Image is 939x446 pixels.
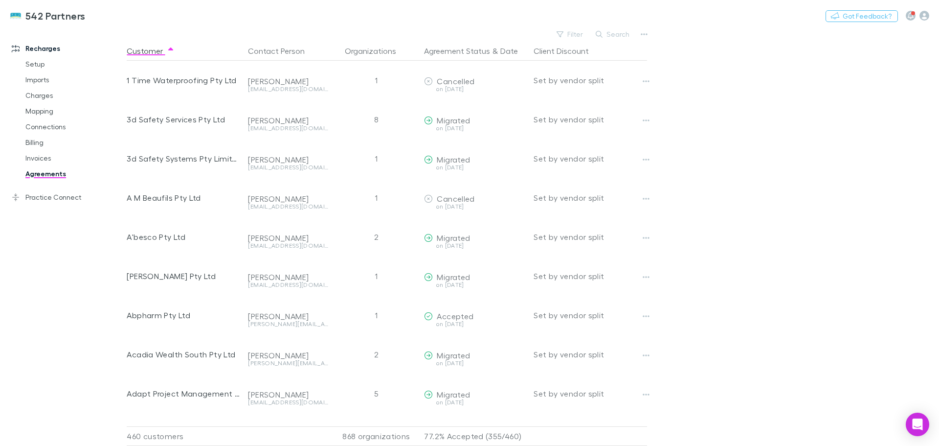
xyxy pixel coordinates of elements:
[437,311,473,321] span: Accepted
[424,86,526,92] div: on [DATE]
[248,194,328,204] div: [PERSON_NAME]
[248,390,328,399] div: [PERSON_NAME]
[127,217,240,257] div: A'besco Pty Ltd
[10,10,22,22] img: 542 Partners's Logo
[127,61,240,100] div: 1 Time Waterproofing Pty Ltd
[248,233,328,243] div: [PERSON_NAME]
[534,296,647,335] div: Set by vendor split
[332,139,420,178] div: 1
[332,100,420,139] div: 8
[424,360,526,366] div: on [DATE]
[332,257,420,296] div: 1
[437,351,470,360] span: Migrated
[534,217,647,257] div: Set by vendor split
[248,164,328,170] div: [EMAIL_ADDRESS][DOMAIN_NAME]
[248,399,328,405] div: [EMAIL_ADDRESS][DOMAIN_NAME]
[424,204,526,210] div: on [DATE]
[591,28,635,40] button: Search
[424,41,526,61] div: &
[437,272,470,282] span: Migrated
[16,135,132,150] a: Billing
[424,321,526,327] div: on [DATE]
[424,41,490,61] button: Agreement Status
[16,166,132,182] a: Agreements
[437,390,470,399] span: Migrated
[534,61,647,100] div: Set by vendor split
[248,155,328,164] div: [PERSON_NAME]
[127,41,175,61] button: Customer
[534,374,647,413] div: Set by vendor split
[345,41,408,61] button: Organizations
[424,243,526,249] div: on [DATE]
[826,10,898,22] button: Got Feedback?
[437,116,470,125] span: Migrated
[500,41,518,61] button: Date
[16,103,132,119] a: Mapping
[127,178,240,217] div: A M Beaufils Pty Ltd
[248,311,328,321] div: [PERSON_NAME]
[127,257,240,296] div: [PERSON_NAME] Pty Ltd
[127,374,240,413] div: Adapt Project Management Pty Ltd
[248,204,328,210] div: [EMAIL_ADDRESS][DOMAIN_NAME]
[332,61,420,100] div: 1
[332,296,420,335] div: 1
[437,233,470,242] span: Migrated
[16,72,132,88] a: Imports
[437,194,474,203] span: Cancelled
[2,189,132,205] a: Practice Connect
[127,335,240,374] div: Acadia Wealth South Pty Ltd
[16,88,132,103] a: Charges
[424,125,526,131] div: on [DATE]
[16,56,132,72] a: Setup
[16,150,132,166] a: Invoices
[534,100,647,139] div: Set by vendor split
[332,178,420,217] div: 1
[437,155,470,164] span: Migrated
[534,257,647,296] div: Set by vendor split
[127,100,240,139] div: 3d Safety Services Pty Ltd
[534,335,647,374] div: Set by vendor split
[248,272,328,282] div: [PERSON_NAME]
[248,360,328,366] div: [PERSON_NAME][EMAIL_ADDRESS][PERSON_NAME][DOMAIN_NAME]
[424,427,526,446] p: 77.2% Accepted (355/460)
[332,374,420,413] div: 5
[248,282,328,288] div: [EMAIL_ADDRESS][DOMAIN_NAME]
[906,413,929,436] div: Open Intercom Messenger
[332,426,420,446] div: 868 organizations
[248,116,328,125] div: [PERSON_NAME]
[424,164,526,170] div: on [DATE]
[127,139,240,178] div: 3d Safety Systems Pty Limited
[424,282,526,288] div: on [DATE]
[424,399,526,405] div: on [DATE]
[534,178,647,217] div: Set by vendor split
[552,28,589,40] button: Filter
[332,217,420,257] div: 2
[248,76,328,86] div: [PERSON_NAME]
[248,41,316,61] button: Contact Person
[534,139,647,178] div: Set by vendor split
[127,426,244,446] div: 460 customers
[25,10,86,22] h3: 542 Partners
[16,119,132,135] a: Connections
[248,243,328,249] div: [EMAIL_ADDRESS][DOMAIN_NAME]
[248,125,328,131] div: [EMAIL_ADDRESS][DOMAIN_NAME]
[248,321,328,327] div: [PERSON_NAME][EMAIL_ADDRESS][DOMAIN_NAME]
[248,351,328,360] div: [PERSON_NAME]
[4,4,91,27] a: 542 Partners
[2,41,132,56] a: Recharges
[127,296,240,335] div: Abpharm Pty Ltd
[437,76,474,86] span: Cancelled
[248,86,328,92] div: [EMAIL_ADDRESS][DOMAIN_NAME]
[332,335,420,374] div: 2
[534,41,601,61] button: Client Discount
